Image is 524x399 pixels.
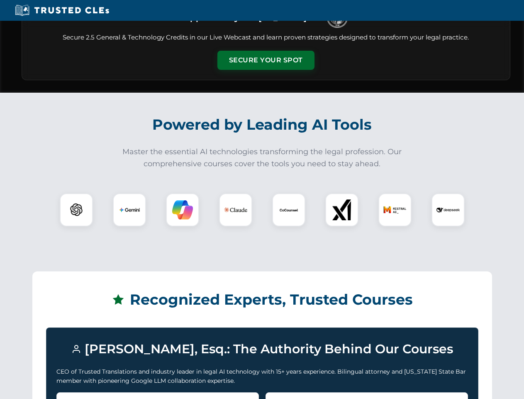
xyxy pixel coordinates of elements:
[46,285,478,314] h2: Recognized Experts, Trusted Courses
[64,198,88,222] img: ChatGPT Logo
[113,193,146,227] div: Gemini
[56,338,468,360] h3: [PERSON_NAME], Esq.: The Authority Behind Our Courses
[325,193,358,227] div: xAI
[217,51,314,70] button: Secure Your Spot
[331,199,352,220] img: xAI Logo
[378,193,412,227] div: Mistral AI
[166,193,199,227] div: Copilot
[117,146,407,170] p: Master the essential AI technologies transforming the legal profession. Our comprehensive courses...
[172,199,193,220] img: Copilot Logo
[272,193,305,227] div: CoCounsel
[383,198,407,222] img: Mistral AI Logo
[12,4,112,17] img: Trusted CLEs
[431,193,465,227] div: DeepSeek
[60,193,93,227] div: ChatGPT
[32,110,492,139] h2: Powered by Leading AI Tools
[56,367,468,386] p: CEO of Trusted Translations and industry leader in legal AI technology with 15+ years experience....
[219,193,252,227] div: Claude
[278,199,299,220] img: CoCounsel Logo
[32,33,500,42] p: Secure 2.5 General & Technology Credits in our Live Webcast and learn proven strategies designed ...
[119,199,140,220] img: Gemini Logo
[436,198,460,222] img: DeepSeek Logo
[224,198,247,222] img: Claude Logo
